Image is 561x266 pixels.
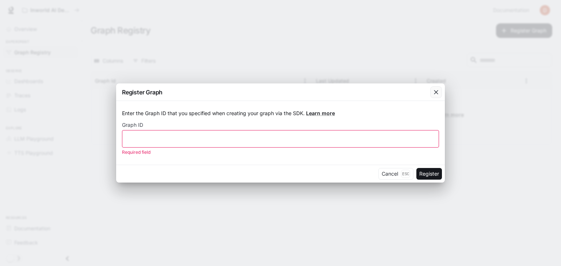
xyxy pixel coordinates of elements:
[122,110,439,117] p: Enter the Graph ID that you specified when creating your graph via the SDK.
[416,168,442,180] button: Register
[122,149,434,156] p: Required field
[378,168,413,180] button: CancelEsc
[306,110,335,116] a: Learn more
[401,170,410,178] p: Esc
[122,122,143,128] p: Graph ID
[122,88,163,97] p: Register Graph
